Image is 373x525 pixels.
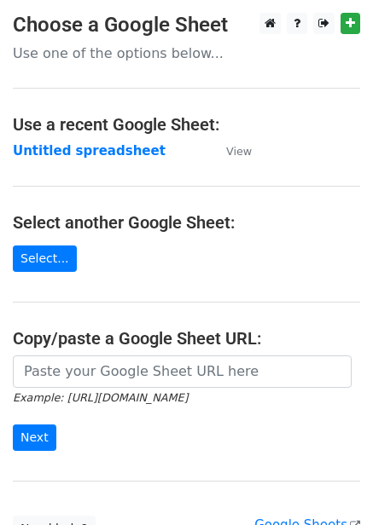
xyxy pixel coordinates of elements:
a: View [209,143,252,159]
a: Select... [13,245,77,272]
small: View [226,145,252,158]
small: Example: [URL][DOMAIN_NAME] [13,391,188,404]
input: Next [13,424,56,451]
h4: Use a recent Google Sheet: [13,114,360,135]
p: Use one of the options below... [13,44,360,62]
h3: Choose a Google Sheet [13,13,360,37]
a: Untitled spreadsheet [13,143,166,159]
input: Paste your Google Sheet URL here [13,355,352,388]
h4: Select another Google Sheet: [13,212,360,233]
h4: Copy/paste a Google Sheet URL: [13,328,360,349]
